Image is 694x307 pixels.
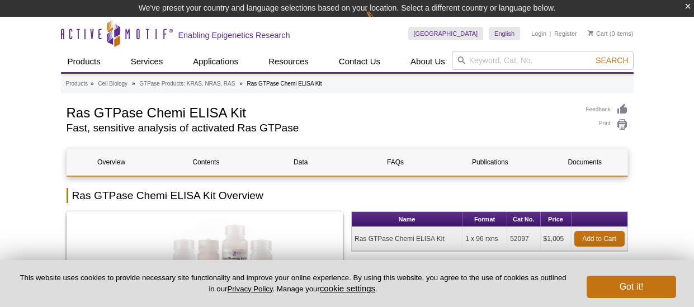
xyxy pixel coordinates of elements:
button: Search [592,55,631,65]
a: Resources [262,51,315,72]
a: Print [586,119,628,131]
li: » [91,81,94,87]
img: Change Here [366,8,395,35]
a: Products [66,79,88,89]
a: FAQs [351,149,440,176]
th: Format [462,212,507,227]
a: Services [124,51,170,72]
a: Add to Cart [574,231,625,247]
th: Name [352,212,462,227]
td: Ras GTPase Chemi ELISA Kit [352,227,462,251]
td: $1,005 [541,227,572,251]
a: Contact Us [332,51,387,72]
td: 52097 [507,227,540,251]
td: 1 x 96 rxns [462,227,507,251]
a: Cell Biology [98,79,128,89]
a: Products [61,51,107,72]
li: | [550,27,551,40]
h2: Ras GTPase Chemi ELISA Kit Overview [67,188,628,203]
a: Applications [186,51,245,72]
a: Cart [588,30,608,37]
button: cookie settings [320,284,375,293]
p: This website uses cookies to provide necessary site functionality and improve your online experie... [18,273,568,294]
h2: Fast, sensitive analysis of activated Ras GTPase [67,123,575,133]
a: Overview [67,149,156,176]
a: GTPase Products: KRAS, NRAS, RAS [139,79,235,89]
a: Feedback [586,103,628,116]
a: Data [256,149,345,176]
li: » [239,81,243,87]
a: Publications [446,149,535,176]
a: Privacy Policy [227,285,272,293]
th: Cat No. [507,212,540,227]
h2: Enabling Epigenetics Research [178,30,290,40]
a: Contents [162,149,251,176]
a: Register [554,30,577,37]
button: Got it! [587,276,676,298]
li: (0 items) [588,27,634,40]
a: Documents [540,149,629,176]
li: » [132,81,135,87]
a: About Us [404,51,452,72]
th: Price [541,212,572,227]
a: English [489,27,520,40]
a: [GEOGRAPHIC_DATA] [408,27,484,40]
input: Keyword, Cat. No. [452,51,634,70]
a: Login [531,30,546,37]
span: Search [596,56,628,65]
li: Ras GTPase Chemi ELISA Kit [247,81,322,87]
h1: Ras GTPase Chemi ELISA Kit [67,103,575,120]
img: Your Cart [588,30,593,36]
